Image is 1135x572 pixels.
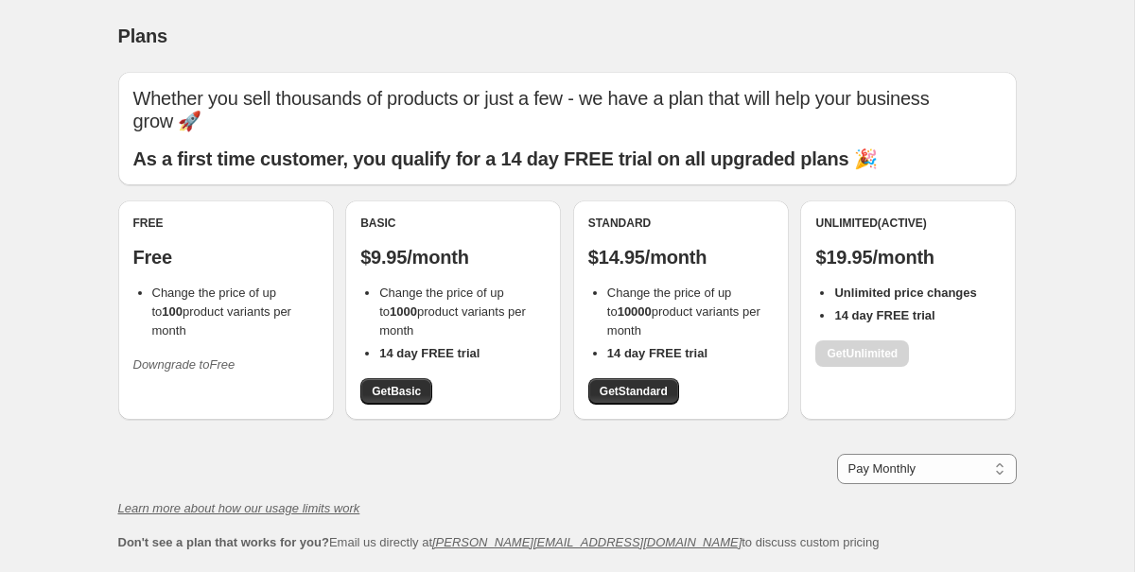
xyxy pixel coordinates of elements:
span: Get Basic [372,384,421,399]
a: GetBasic [360,378,432,405]
div: Unlimited (Active) [815,216,1001,231]
p: $19.95/month [815,246,1001,269]
b: Don't see a plan that works for you? [118,535,329,549]
button: Downgrade toFree [122,350,247,380]
p: Free [133,246,319,269]
span: Change the price of up to product variants per month [152,286,291,338]
div: Standard [588,216,774,231]
div: Basic [360,216,546,231]
b: 14 day FREE trial [607,346,707,360]
p: $9.95/month [360,246,546,269]
p: Whether you sell thousands of products or just a few - we have a plan that will help your busines... [133,87,1002,132]
a: GetStandard [588,378,679,405]
span: Change the price of up to product variants per month [379,286,526,338]
a: [PERSON_NAME][EMAIL_ADDRESS][DOMAIN_NAME] [432,535,742,549]
p: $14.95/month [588,246,774,269]
b: 10000 [618,304,652,319]
b: 1000 [390,304,417,319]
span: Get Standard [600,384,668,399]
span: Change the price of up to product variants per month [607,286,760,338]
span: Plans [118,26,167,46]
a: Learn more about how our usage limits work [118,501,360,515]
b: As a first time customer, you qualify for a 14 day FREE trial on all upgraded plans 🎉 [133,148,878,169]
b: 14 day FREE trial [379,346,480,360]
b: 100 [162,304,183,319]
b: Unlimited price changes [834,286,976,300]
div: Free [133,216,319,231]
i: Downgrade to Free [133,357,236,372]
b: 14 day FREE trial [834,308,934,322]
span: Email us directly at to discuss custom pricing [118,535,880,549]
